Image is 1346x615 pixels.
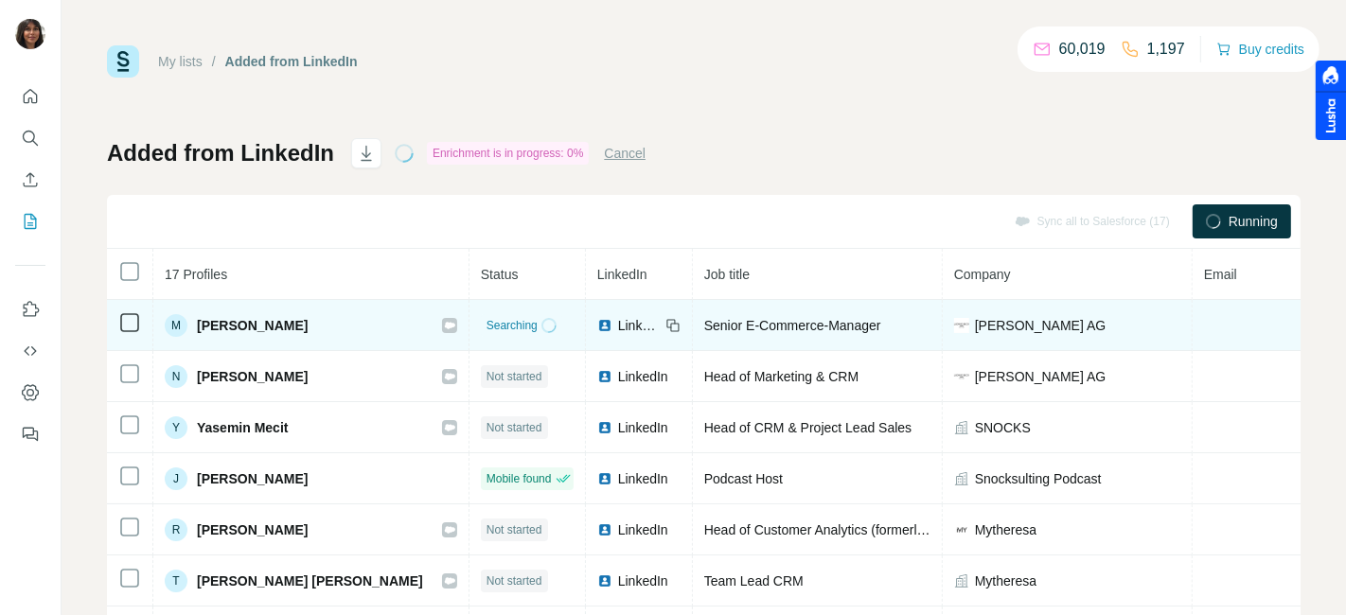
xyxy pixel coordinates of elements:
[197,469,308,488] span: [PERSON_NAME]
[618,316,660,335] span: LinkedIn
[487,419,542,436] span: Not started
[197,316,308,335] span: [PERSON_NAME]
[212,52,216,71] li: /
[487,572,542,589] span: Not started
[487,470,552,487] span: Mobile found
[107,45,139,78] img: Surfe Logo
[704,471,783,486] span: Podcast Host
[197,571,423,590] span: [PERSON_NAME] [PERSON_NAME]
[165,416,187,439] div: Y
[954,318,969,333] img: company-logo
[618,571,668,590] span: LinkedIn
[197,520,308,539] span: [PERSON_NAME]
[165,518,187,541] div: R
[15,19,45,49] img: Avatar
[618,520,668,539] span: LinkedIn
[15,163,45,197] button: Enrich CSV
[597,573,612,589] img: LinkedIn logo
[15,417,45,451] button: Feedback
[597,318,612,333] img: LinkedIn logo
[597,420,612,435] img: LinkedIn logo
[975,316,1106,335] span: [PERSON_NAME] AG
[597,471,612,486] img: LinkedIn logo
[165,267,227,282] span: 17 Profiles
[1229,212,1278,231] span: Running
[975,367,1106,386] span: [PERSON_NAME] AG
[954,369,969,384] img: company-logo
[704,573,804,589] span: Team Lead CRM
[427,142,589,165] div: Enrichment is in progress: 0%
[487,521,542,538] span: Not started
[618,418,668,437] span: LinkedIn
[487,317,538,334] span: Searching
[1059,38,1106,61] p: 60,019
[107,138,334,168] h1: Added from LinkedIn
[975,469,1102,488] span: Snocksulting Podcast
[158,54,203,69] a: My lists
[597,267,647,282] span: LinkedIn
[15,204,45,238] button: My lists
[15,79,45,114] button: Quick start
[487,368,542,385] span: Not started
[975,418,1031,437] span: SNOCKS
[618,469,668,488] span: LinkedIn
[165,365,187,388] div: N
[954,267,1011,282] span: Company
[975,571,1036,590] span: Mytheresa
[165,570,187,592] div: T
[197,367,308,386] span: [PERSON_NAME]
[704,420,912,435] span: Head of CRM & Project Lead Sales
[165,314,187,337] div: M
[15,334,45,368] button: Use Surfe API
[165,467,187,490] div: J
[618,367,668,386] span: LinkedIn
[481,267,519,282] span: Status
[954,522,969,537] img: company-logo
[597,522,612,537] img: LinkedIn logo
[975,520,1036,539] span: Mytheresa
[197,418,289,437] span: Yasemin Mecit
[1216,36,1304,62] button: Buy credits
[15,292,45,326] button: Use Surfe on LinkedIn
[704,267,750,282] span: Job title
[15,376,45,410] button: Dashboard
[1147,38,1185,61] p: 1,197
[604,144,646,163] button: Cancel
[704,318,881,333] span: Senior E-Commerce-Manager
[15,121,45,155] button: Search
[1204,267,1237,282] span: Email
[597,369,612,384] img: LinkedIn logo
[704,522,1012,537] span: Head of Customer Analytics (formerly Head of CRM)
[704,369,859,384] span: Head of Marketing & CRM
[225,52,358,71] div: Added from LinkedIn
